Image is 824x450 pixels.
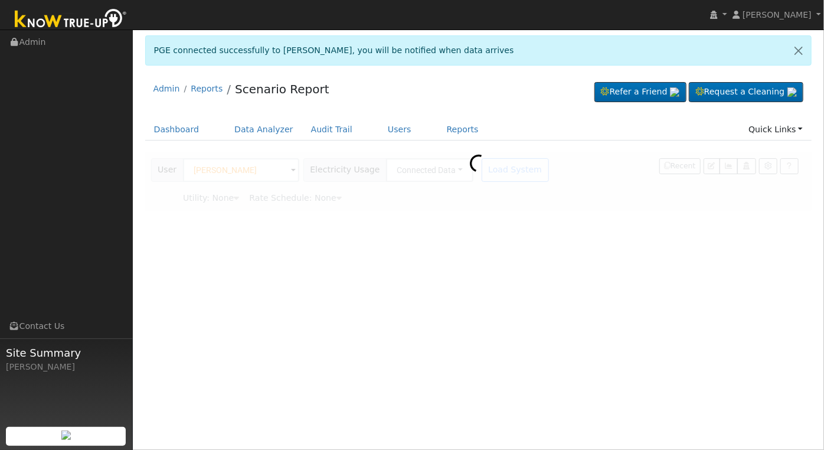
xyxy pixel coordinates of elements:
a: Scenario Report [235,82,329,96]
img: Know True-Up [9,6,133,33]
span: [PERSON_NAME] [743,10,812,19]
img: retrieve [61,431,71,440]
a: Request a Cleaning [689,82,803,102]
a: Refer a Friend [594,82,686,102]
img: retrieve [670,87,679,97]
a: Audit Trail [302,119,361,141]
a: Dashboard [145,119,208,141]
a: Reports [191,84,223,93]
div: [PERSON_NAME] [6,361,126,373]
a: Data Analyzer [225,119,302,141]
a: Admin [153,84,180,93]
img: retrieve [787,87,797,97]
a: Users [379,119,420,141]
a: Quick Links [740,119,812,141]
div: PGE connected successfully to [PERSON_NAME], you will be notified when data arrives [145,35,812,66]
a: Close [786,36,811,65]
span: Site Summary [6,345,126,361]
a: Reports [438,119,488,141]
